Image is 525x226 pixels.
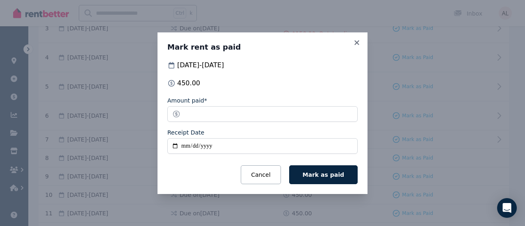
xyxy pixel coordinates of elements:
label: Amount paid* [167,96,207,105]
button: Cancel [241,165,281,184]
span: Mark as paid [303,171,344,178]
div: Open Intercom Messenger [497,198,517,218]
h3: Mark rent as paid [167,42,358,52]
label: Receipt Date [167,128,204,137]
span: 450.00 [177,78,200,88]
span: [DATE] - [DATE] [177,60,224,70]
button: Mark as paid [289,165,358,184]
